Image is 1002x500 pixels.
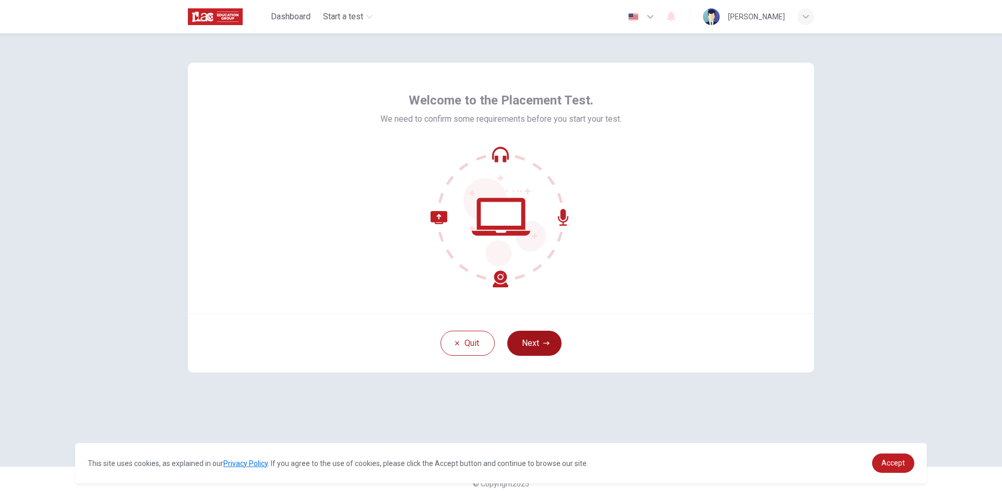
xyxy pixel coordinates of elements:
[507,331,562,356] button: Next
[267,7,315,26] button: Dashboard
[728,10,785,23] div: [PERSON_NAME]
[75,443,927,483] div: cookieconsent
[271,10,311,23] span: Dashboard
[409,92,593,109] span: Welcome to the Placement Test.
[627,13,640,21] img: en
[88,459,588,468] span: This site uses cookies, as explained in our . If you agree to the use of cookies, please click th...
[323,10,363,23] span: Start a test
[188,6,243,27] img: ILAC logo
[872,454,914,473] a: dismiss cookie message
[319,7,377,26] button: Start a test
[223,459,268,468] a: Privacy Policy
[473,480,529,488] span: © Copyright 2025
[703,8,720,25] img: Profile picture
[188,6,267,27] a: ILAC logo
[380,113,622,125] span: We need to confirm some requirements before you start your test.
[881,459,905,467] span: Accept
[440,331,495,356] button: Quit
